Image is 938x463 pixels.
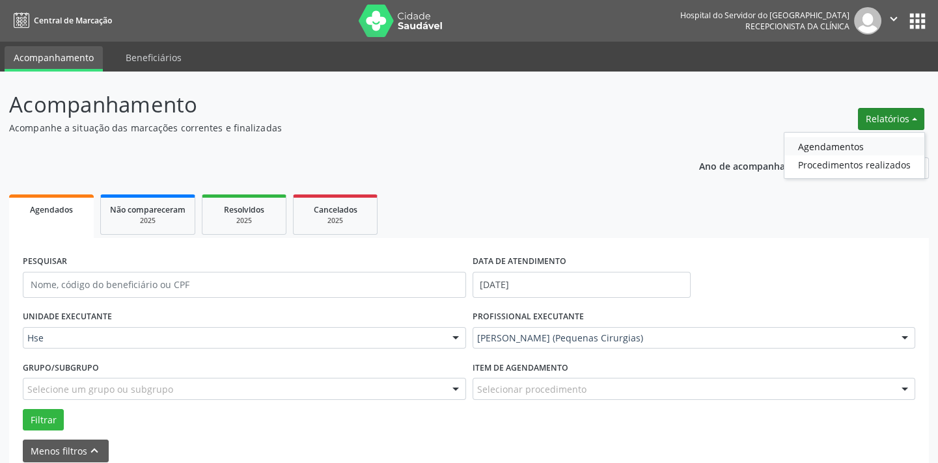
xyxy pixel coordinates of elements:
[27,382,173,396] span: Selecione um grupo ou subgrupo
[23,440,109,462] button: Menos filtroskeyboard_arrow_up
[5,46,103,72] a: Acompanhamento
[34,15,112,26] span: Central de Marcação
[887,12,901,26] i: 
[224,204,264,215] span: Resolvidos
[473,272,691,298] input: Selecione um intervalo
[906,10,929,33] button: apps
[858,108,924,130] button: Relatórios
[117,46,191,69] a: Beneficiários
[9,88,653,121] p: Acompanhamento
[23,358,99,378] label: Grupo/Subgrupo
[212,216,277,226] div: 2025
[23,409,64,431] button: Filtrar
[110,204,186,215] span: Não compareceram
[87,443,102,458] i: keyboard_arrow_up
[27,332,439,345] span: Hse
[314,204,357,215] span: Cancelados
[784,155,924,174] a: Procedimentos realizados
[303,216,368,226] div: 2025
[784,137,924,155] a: Agendamentos
[881,7,906,34] button: 
[784,132,925,179] ul: Relatórios
[9,121,653,135] p: Acompanhe a situação das marcações correntes e finalizadas
[854,7,881,34] img: img
[23,307,112,327] label: UNIDADE EXECUTANTE
[477,332,889,345] span: [PERSON_NAME] (Pequenas Cirurgias)
[745,21,849,32] span: Recepcionista da clínica
[699,157,814,174] p: Ano de acompanhamento
[473,252,566,272] label: DATA DE ATENDIMENTO
[473,307,584,327] label: PROFISSIONAL EXECUTANTE
[680,10,849,21] div: Hospital do Servidor do [GEOGRAPHIC_DATA]
[9,10,112,31] a: Central de Marcação
[110,216,186,226] div: 2025
[23,272,466,298] input: Nome, código do beneficiário ou CPF
[473,358,568,378] label: Item de agendamento
[30,204,73,215] span: Agendados
[477,382,586,396] span: Selecionar procedimento
[23,252,67,272] label: PESQUISAR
